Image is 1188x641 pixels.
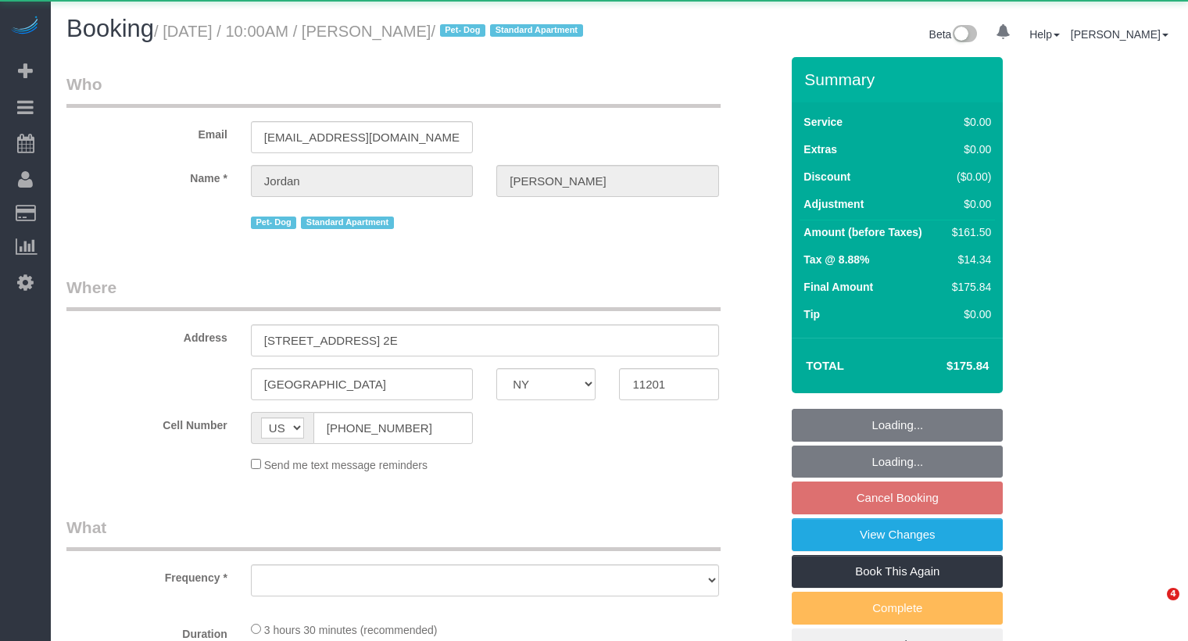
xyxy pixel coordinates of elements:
[619,368,718,400] input: Zip Code
[946,306,991,322] div: $0.00
[264,459,428,471] span: Send me text message reminders
[251,368,473,400] input: City
[946,141,991,157] div: $0.00
[946,169,991,184] div: ($0.00)
[66,276,721,311] legend: Where
[803,114,843,130] label: Service
[66,516,721,551] legend: What
[946,279,991,295] div: $175.84
[806,359,844,372] strong: Total
[431,23,587,40] span: /
[803,141,837,157] label: Extras
[803,224,921,240] label: Amount (before Taxes)
[66,15,154,42] span: Booking
[154,23,588,40] small: / [DATE] / 10:00AM / [PERSON_NAME]
[946,224,991,240] div: $161.50
[946,114,991,130] div: $0.00
[1071,28,1168,41] a: [PERSON_NAME]
[55,165,239,186] label: Name *
[55,121,239,142] label: Email
[803,196,864,212] label: Adjustment
[946,196,991,212] div: $0.00
[803,306,820,322] label: Tip
[1167,588,1179,600] span: 4
[929,28,978,41] a: Beta
[313,412,473,444] input: Cell Number
[490,24,583,37] span: Standard Apartment
[946,252,991,267] div: $14.34
[496,165,718,197] input: Last Name
[9,16,41,38] img: Automaid Logo
[55,324,239,346] label: Address
[804,70,995,88] h3: Summary
[251,165,473,197] input: First Name
[301,217,394,229] span: Standard Apartment
[900,360,989,373] h4: $175.84
[792,518,1003,551] a: View Changes
[803,169,850,184] label: Discount
[803,252,869,267] label: Tax @ 8.88%
[1029,28,1060,41] a: Help
[251,121,473,153] input: Email
[251,217,296,229] span: Pet- Dog
[66,73,721,108] legend: Who
[803,279,873,295] label: Final Amount
[55,564,239,585] label: Frequency *
[792,555,1003,588] a: Book This Again
[55,412,239,433] label: Cell Number
[264,624,438,636] span: 3 hours 30 minutes (recommended)
[951,25,977,45] img: New interface
[440,24,485,37] span: Pet- Dog
[1135,588,1172,625] iframe: Intercom live chat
